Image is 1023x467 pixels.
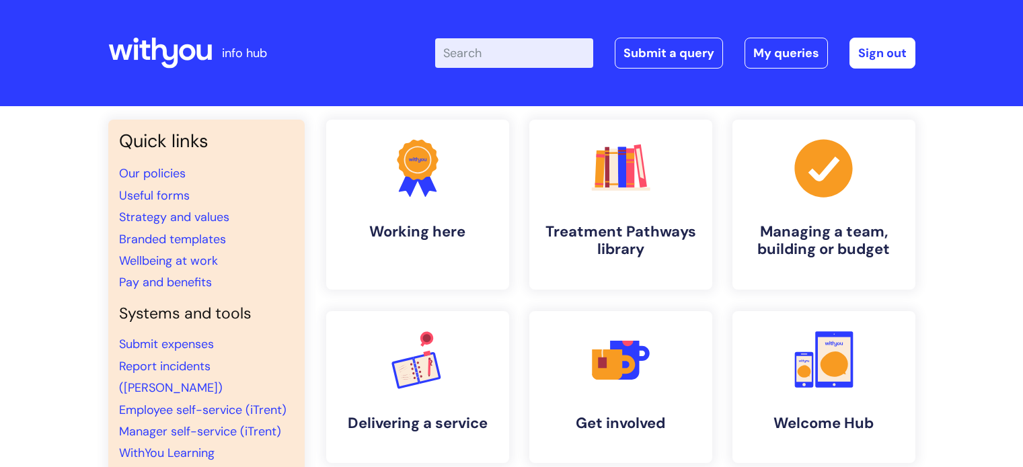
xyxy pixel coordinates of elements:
h4: Get involved [540,415,702,432]
a: Pay and benefits [119,274,212,290]
h4: Treatment Pathways library [540,223,702,259]
a: Employee self-service (iTrent) [119,402,287,418]
div: | - [435,38,915,69]
a: Managing a team, building or budget [732,120,915,290]
a: Our policies [119,165,186,181]
a: Wellbeing at work [119,253,218,269]
p: info hub [222,42,267,64]
a: Delivering a service [326,311,509,463]
a: Useful forms [119,187,190,204]
a: Welcome Hub [732,311,915,463]
h4: Welcome Hub [743,415,905,432]
h4: Working here [337,223,498,241]
a: Report incidents ([PERSON_NAME]) [119,358,223,396]
a: Treatment Pathways library [529,120,712,290]
a: My queries [745,38,828,69]
a: Branded templates [119,231,226,247]
a: Submit expenses [119,336,214,352]
a: Get involved [529,311,712,463]
a: WithYou Learning [119,445,215,461]
h4: Managing a team, building or budget [743,223,905,259]
a: Sign out [849,38,915,69]
h4: Delivering a service [337,415,498,432]
h4: Systems and tools [119,304,294,323]
a: Working here [326,120,509,290]
input: Search [435,38,593,68]
a: Submit a query [615,38,723,69]
a: Manager self-service (iTrent) [119,423,281,439]
h3: Quick links [119,130,294,152]
a: Strategy and values [119,209,229,225]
